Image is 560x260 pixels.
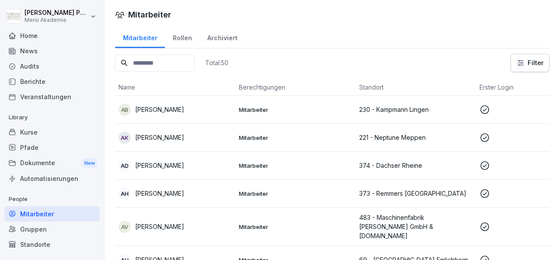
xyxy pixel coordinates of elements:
a: Rollen [165,26,199,48]
th: Berechtigungen [235,79,356,96]
p: 373 - Remmers [GEOGRAPHIC_DATA] [359,189,472,198]
div: AB [119,104,131,116]
a: Gruppen [4,222,100,237]
div: Dokumente [4,155,100,171]
a: Archiviert [199,26,245,48]
a: Mitarbeiter [4,206,100,222]
a: Automatisierungen [4,171,100,186]
a: Home [4,28,100,43]
div: New [82,158,97,168]
button: Filter [511,54,549,72]
p: People [4,192,100,206]
p: Mitarbeiter [239,162,352,170]
p: Library [4,111,100,125]
a: Audits [4,59,100,74]
p: Menü Akademie [24,17,88,23]
p: [PERSON_NAME] [135,133,184,142]
div: AD [119,159,131,172]
a: DokumenteNew [4,155,100,171]
p: Mitarbeiter [239,134,352,142]
p: [PERSON_NAME] [135,189,184,198]
th: Name [115,79,235,96]
div: Filter [516,59,544,67]
div: AH [119,187,131,200]
a: Veranstaltungen [4,89,100,104]
a: Pfade [4,140,100,155]
p: Mitarbeiter [239,223,352,231]
p: [PERSON_NAME] [135,161,184,170]
a: Berichte [4,74,100,89]
p: Mitarbeiter [239,106,352,114]
p: 483 - Maschinenfabrik [PERSON_NAME] GmbH & [DOMAIN_NAME] [359,213,472,240]
div: AK [119,132,131,144]
a: Standorte [4,237,100,252]
p: 221 - Neptune Meppen [359,133,472,142]
p: Mitarbeiter [239,190,352,198]
a: News [4,43,100,59]
p: [PERSON_NAME] [135,105,184,114]
h1: Mitarbeiter [128,9,171,21]
p: [PERSON_NAME] Pätow [24,9,88,17]
p: 374 - Dachser Rheine [359,161,472,170]
div: AV [119,221,131,233]
p: [PERSON_NAME] [135,222,184,231]
p: Total: 50 [205,59,228,67]
th: Standort [356,79,476,96]
a: Kurse [4,125,100,140]
p: 230 - Kampmann Lingen [359,105,472,114]
a: Mitarbeiter [115,26,165,48]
